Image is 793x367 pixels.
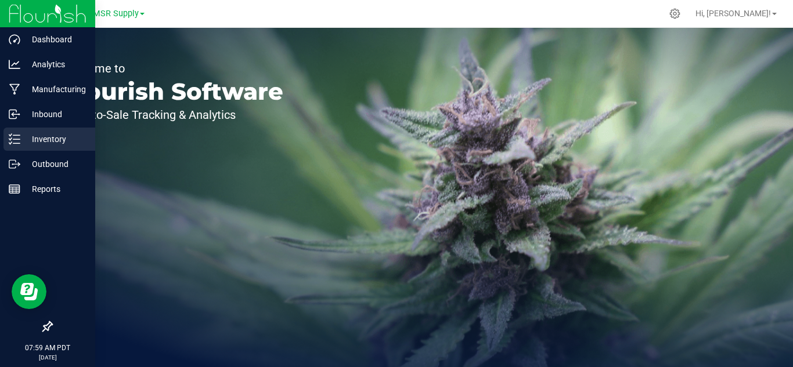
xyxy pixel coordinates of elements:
[5,343,90,353] p: 07:59 AM PDT
[63,80,283,103] p: Flourish Software
[9,83,20,95] inline-svg: Manufacturing
[695,9,771,18] span: Hi, [PERSON_NAME]!
[668,8,682,19] div: Manage settings
[9,158,20,170] inline-svg: Outbound
[63,63,283,74] p: Welcome to
[20,132,90,146] p: Inventory
[20,182,90,196] p: Reports
[9,108,20,120] inline-svg: Inbound
[9,183,20,195] inline-svg: Reports
[12,274,46,309] iframe: Resource center
[20,157,90,171] p: Outbound
[20,32,90,46] p: Dashboard
[9,34,20,45] inline-svg: Dashboard
[9,59,20,70] inline-svg: Analytics
[9,133,20,145] inline-svg: Inventory
[20,82,90,96] p: Manufacturing
[20,57,90,71] p: Analytics
[93,9,139,19] span: MSR Supply
[5,353,90,362] p: [DATE]
[20,107,90,121] p: Inbound
[63,109,283,121] p: Seed-to-Sale Tracking & Analytics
